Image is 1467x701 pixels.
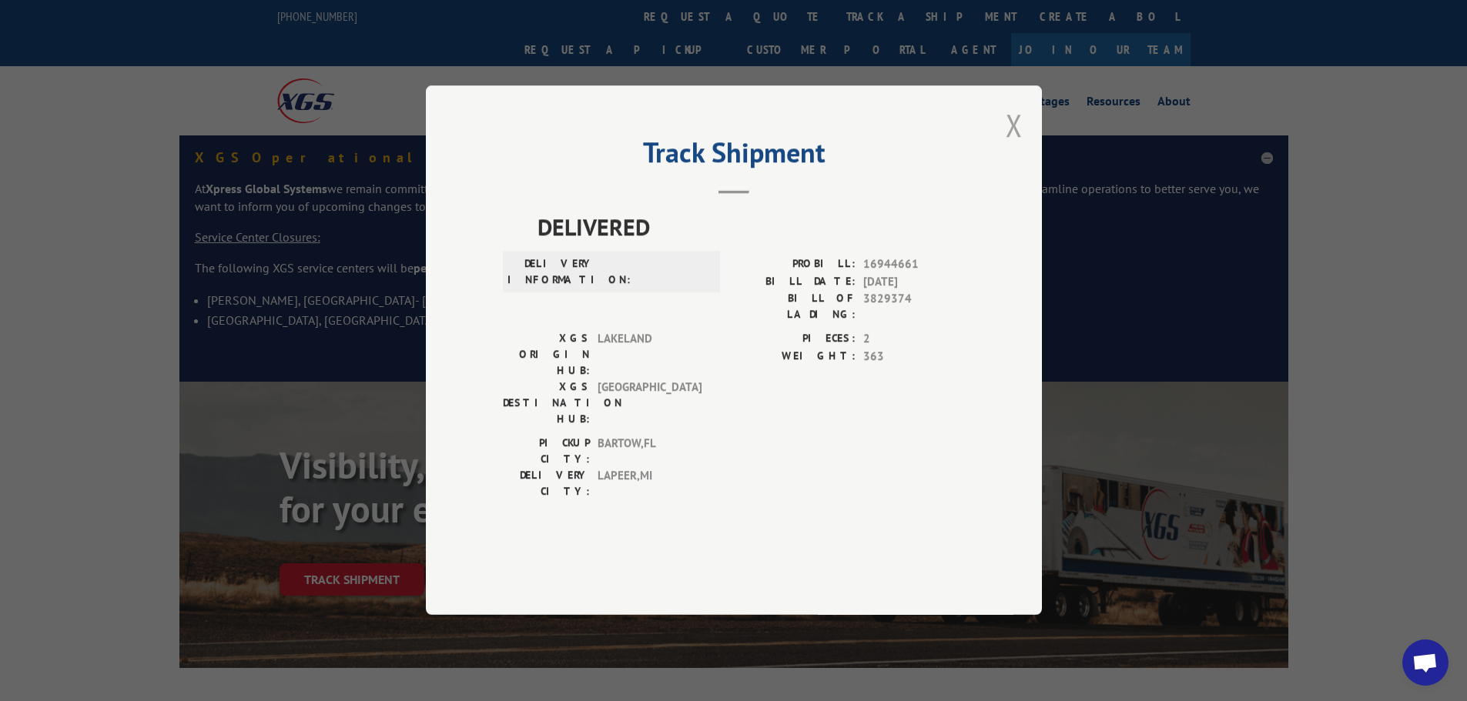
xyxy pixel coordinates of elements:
label: PROBILL: [734,256,856,274]
label: DELIVERY INFORMATION: [507,256,595,289]
span: 3829374 [863,291,965,323]
a: Open chat [1402,639,1449,686]
span: 363 [863,348,965,366]
span: [GEOGRAPHIC_DATA] [598,379,702,428]
span: DELIVERED [538,210,965,245]
label: XGS DESTINATION HUB: [503,379,590,428]
label: BILL OF LADING: [734,291,856,323]
span: LAKELAND [598,331,702,379]
label: WEIGHT: [734,348,856,366]
span: BARTOW , FL [598,436,702,468]
label: PICKUP CITY: [503,436,590,468]
label: BILL DATE: [734,273,856,291]
span: 16944661 [863,256,965,274]
h2: Track Shipment [503,142,965,171]
span: [DATE] [863,273,965,291]
label: DELIVERY CITY: [503,468,590,500]
span: 2 [863,331,965,349]
span: LAPEER , MI [598,468,702,500]
label: PIECES: [734,331,856,349]
button: Close modal [1006,105,1023,145]
label: XGS ORIGIN HUB: [503,331,590,379]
